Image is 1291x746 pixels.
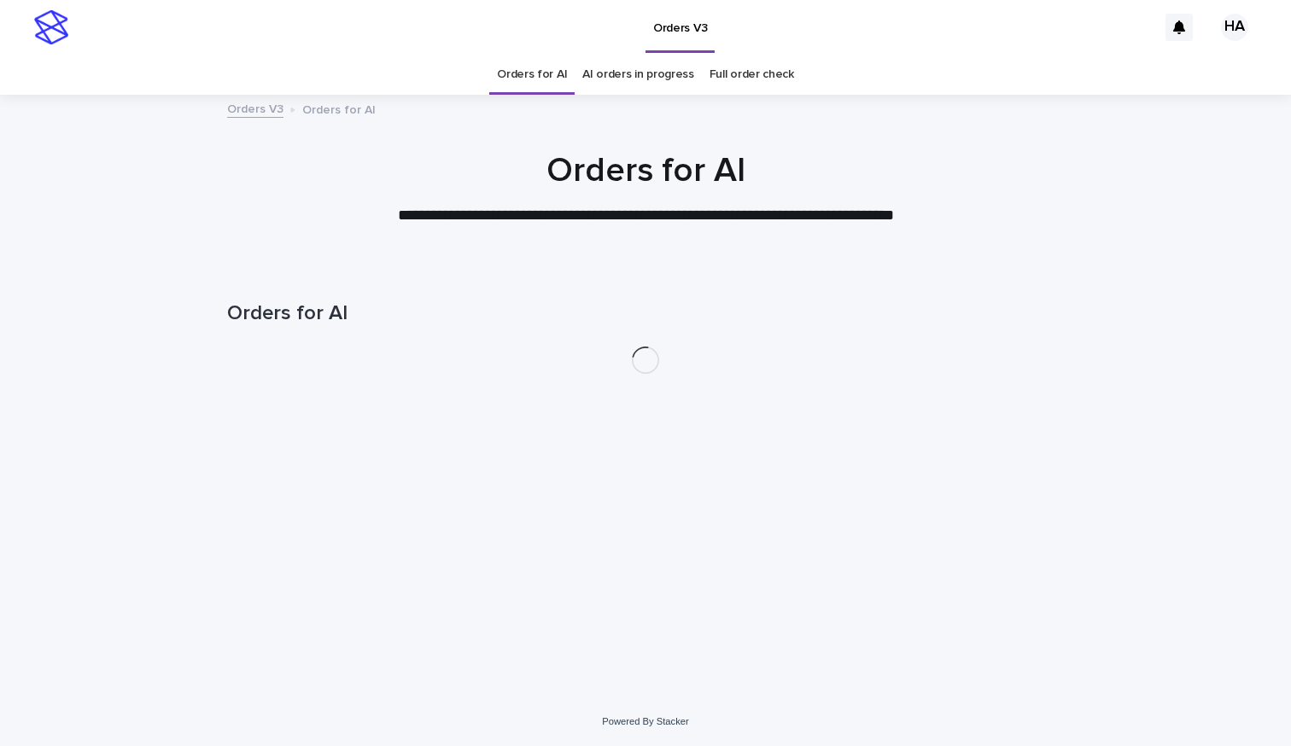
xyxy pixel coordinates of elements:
h1: Orders for AI [227,301,1064,326]
img: stacker-logo-s-only.png [34,10,68,44]
a: Powered By Stacker [602,716,688,726]
a: Full order check [710,55,794,95]
a: AI orders in progress [582,55,694,95]
a: Orders V3 [227,98,283,118]
h1: Orders for AI [227,150,1064,191]
p: Orders for AI [302,99,376,118]
a: Orders for AI [497,55,567,95]
div: HA [1221,14,1248,41]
